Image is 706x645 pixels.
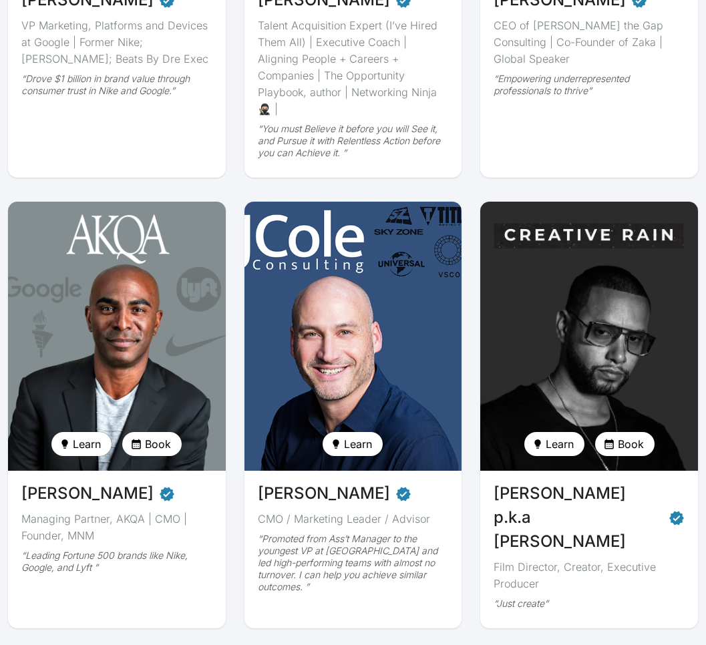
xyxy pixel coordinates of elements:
span: [PERSON_NAME] p.k.a [PERSON_NAME] [494,481,663,554]
span: Learn [546,436,574,452]
div: CEO of [PERSON_NAME] the Gap Consulting | Co-Founder of Zaka | Global Speaker [494,17,685,67]
span: Book [618,436,644,452]
button: Learn [524,432,584,456]
div: “Leading Fortune 500 brands like Nike, Google, and Lyft ” [21,550,212,574]
div: CMO / Marketing Leader / Advisor [258,511,449,527]
span: Verified partner - Josh Cole [395,481,411,505]
div: Managing Partner, AKQA | CMO | Founder, MNM [21,511,212,544]
img: avatar of Jabari Hearn [8,202,226,471]
button: Learn [51,432,112,456]
button: Learn [323,432,383,456]
button: Book [595,432,655,456]
div: Talent Acquisition Expert (I’ve Hired Them All) | Executive Coach | Aligning People + Careers + C... [258,17,449,118]
div: “Promoted from Ass’t Manager to the youngest VP at [GEOGRAPHIC_DATA] and led high-performing team... [258,533,449,593]
div: “You must Believe it before you will See it, and Pursue it with Relentless Action before you can ... [258,123,449,159]
div: “Just create” [494,598,685,610]
div: Film Director, Creator, Executive Producer [494,559,685,592]
span: Verified partner - Julien Christian Lutz p.k.a Director X [669,505,685,529]
span: [PERSON_NAME] [21,481,154,505]
img: avatar of Julien Christian Lutz p.k.a Director X [477,198,701,475]
span: Learn [344,436,372,452]
span: Learn [73,436,101,452]
div: “Empowering underrepresented professionals to thrive” [494,73,685,97]
img: avatar of Josh Cole [244,202,462,471]
button: Book [122,432,182,456]
div: VP Marketing, Platforms and Devices at Google | Former Nike; [PERSON_NAME]; Beats By Dre Exec [21,17,212,67]
span: [PERSON_NAME] [258,481,390,505]
span: Verified partner - Jabari Hearn [159,481,175,505]
div: “Drove $1 billion in brand value through consumer trust in Nike and Google.” [21,73,212,97]
span: Book [145,436,171,452]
